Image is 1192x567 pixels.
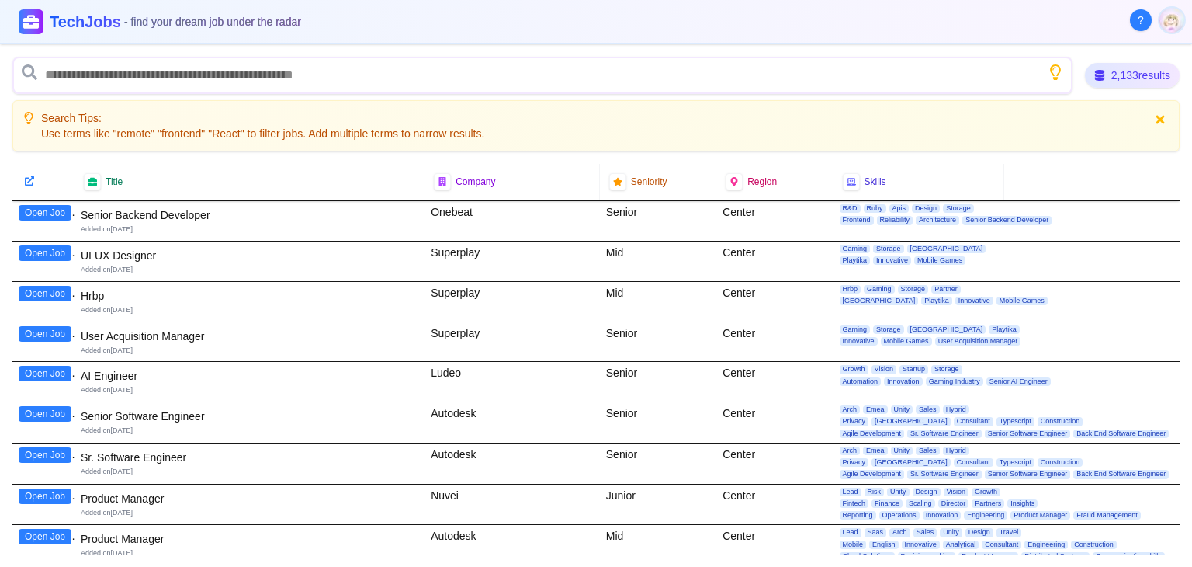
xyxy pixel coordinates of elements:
span: Design [965,528,993,537]
span: Senior Software Engineer [985,470,1071,478]
span: User Acquisition Manager [935,337,1021,346]
div: Autodesk [424,444,600,484]
div: Autodesk [424,525,600,565]
span: Agile Development [840,430,905,438]
span: Analytical [943,541,979,549]
span: Partners [972,499,1004,508]
div: Product Manager [81,491,418,506]
div: Ludeo [424,362,600,402]
p: Use terms like "remote" "frontend" "React" to filter jobs. Add multiple terms to narrow results. [41,126,484,141]
span: Mobile Games [881,337,932,346]
span: Skills [865,176,886,188]
h1: TechJobs [50,11,301,33]
span: Emea [863,405,888,414]
span: Construction [1038,458,1083,467]
div: 2,133 results [1085,63,1180,88]
span: Mobile Games [914,256,965,265]
span: Unity [891,447,913,455]
button: Open Job [19,366,71,381]
span: Sr. Software Engineer [907,470,982,478]
span: Lead [840,488,861,496]
div: Hrbp [81,288,418,304]
p: Search Tips: [41,110,484,126]
span: Hrbp [840,285,861,294]
span: Title [106,176,123,188]
div: Added on [DATE] [81,467,418,477]
div: Mid [600,242,716,281]
span: Arch [840,405,861,414]
button: Show search tips [1048,64,1063,80]
span: Emea [863,447,888,455]
span: Privacy [840,417,869,426]
div: Product Manager [81,531,418,547]
span: R&D [840,204,861,213]
span: Company [456,176,495,188]
div: Added on [DATE] [81,224,418,235]
span: Apis [889,204,910,213]
span: Lead [840,528,861,537]
img: User avatar [1159,8,1184,33]
button: Open Job [19,406,71,422]
span: Storage [898,285,929,294]
span: Cloud Solutions [840,552,895,561]
span: Innovative [840,337,878,346]
span: Back End Software Engineer [1073,430,1169,438]
div: Senior [600,322,716,362]
span: Travel [996,528,1022,537]
span: Risk [865,488,885,496]
div: Autodesk [424,402,600,443]
div: Center [716,322,833,362]
span: Product Manager [1010,511,1070,520]
div: Senior [600,402,716,443]
div: Center [716,444,833,484]
div: Mid [600,525,716,565]
div: Added on [DATE] [81,385,418,395]
span: Operations [879,511,920,520]
span: Gaming [864,285,895,294]
div: Added on [DATE] [81,265,418,275]
span: Hybrid [943,447,969,455]
span: Growth [972,488,1000,496]
span: Partner [931,285,961,294]
span: Construction [1071,541,1117,549]
span: Engineering [964,511,1007,520]
span: Storage [931,365,962,374]
span: Privacy [840,458,869,467]
span: Seniority [631,176,667,188]
span: Design [912,204,940,213]
span: Reporting [840,511,876,520]
button: Open Job [19,529,71,544]
span: Senior Software Engineer [985,430,1071,438]
span: English [869,541,899,549]
span: Consultant [954,417,993,426]
span: Insights [1007,499,1038,508]
span: Storage [873,245,904,253]
button: User menu [1158,6,1186,34]
div: AI Engineer [81,368,418,384]
span: Sales [916,447,940,455]
div: Center [716,402,833,443]
span: Innovative [902,541,940,549]
div: Added on [DATE] [81,426,418,436]
span: Region [747,176,777,188]
div: Center [716,362,833,402]
span: [GEOGRAPHIC_DATA] [840,297,919,305]
span: Playtika [921,297,952,305]
span: Gaming [840,325,871,334]
span: Typescript [996,458,1034,467]
span: [GEOGRAPHIC_DATA] [871,458,951,467]
span: Unity [940,528,962,537]
div: Superplay [424,282,600,322]
div: Center [716,242,833,281]
div: User Acquisition Manager [81,329,418,344]
div: Mid [600,282,716,322]
span: Storage [943,204,974,213]
span: Distributed Systems [1021,552,1090,561]
span: Fraud Management [1073,511,1141,520]
div: Added on [DATE] [81,346,418,356]
span: Finance [871,499,903,508]
span: Construction [1038,417,1083,426]
span: Agile Development [840,470,905,478]
span: Back End Software Engineer [1073,470,1169,478]
span: Consultant [954,458,993,467]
